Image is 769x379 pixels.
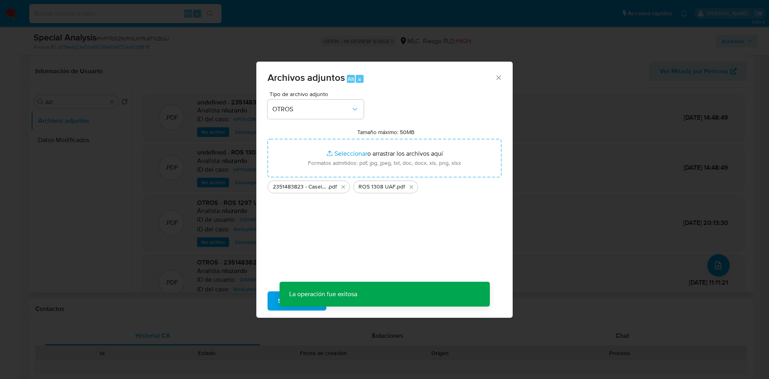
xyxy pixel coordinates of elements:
span: a [358,75,361,83]
span: .pdf [396,183,405,191]
button: Eliminar 2351483823 - Caselog (REPORTE EMISOR).pdf [338,182,348,192]
span: Tipo de archivo adjunto [270,91,366,97]
button: Subir archivo [268,291,326,311]
span: OTROS [272,105,351,113]
span: Cancelar [340,292,366,310]
label: Tamaño máximo: 50MB [357,128,415,136]
button: OTROS [268,100,364,119]
p: La operación fue exitosa [280,282,367,307]
span: Subir archivo [278,292,316,310]
span: .pdf [328,183,337,191]
span: 2351483823 - Caselog (REPORTE EMISOR) [273,183,328,191]
span: Archivos adjuntos [268,70,345,84]
button: Eliminar ROS 1308 UAF.pdf [407,182,416,192]
span: Alt [348,75,354,83]
button: Cerrar [495,74,502,81]
span: ROS 1308 UAF [358,183,396,191]
ul: Archivos seleccionados [268,177,501,193]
